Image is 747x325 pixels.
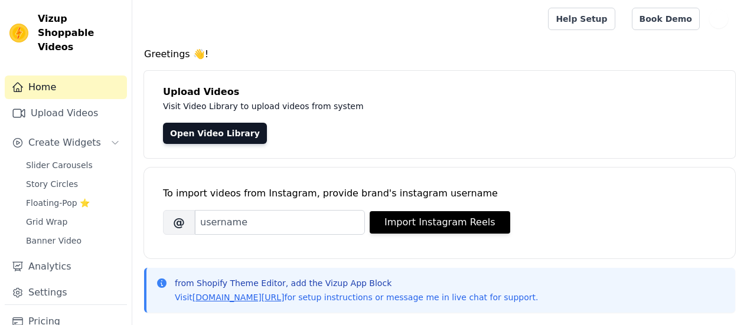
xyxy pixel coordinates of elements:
a: Home [5,75,127,99]
a: Slider Carousels [19,157,127,173]
a: Settings [5,281,127,304]
span: Create Widgets [28,136,101,150]
p: from Shopify Theme Editor, add the Vizup App Block [175,277,538,289]
span: Grid Wrap [26,216,67,228]
input: username [195,210,365,235]
a: Story Circles [19,176,127,192]
div: To import videos from Instagram, provide brand's instagram username [163,186,716,201]
p: Visit Video Library to upload videos from system [163,99,692,113]
h4: Greetings 👋! [144,47,735,61]
span: Story Circles [26,178,78,190]
button: Create Widgets [5,131,127,155]
p: Visit for setup instructions or message me in live chat for support. [175,291,538,303]
span: Banner Video [26,235,81,247]
img: Vizup [9,24,28,42]
span: @ [163,210,195,235]
a: Book Demo [632,8,700,30]
a: Banner Video [19,232,127,249]
span: Vizup Shoppable Videos [38,12,122,54]
button: Import Instagram Reels [370,211,510,234]
a: Help Setup [548,8,615,30]
span: Floating-Pop ⭐ [26,197,90,209]
a: Open Video Library [163,123,267,144]
h4: Upload Videos [163,85,716,99]
a: Analytics [5,255,127,278]
a: Upload Videos [5,101,127,125]
a: [DOMAIN_NAME][URL] [193,293,285,302]
span: Slider Carousels [26,159,93,171]
a: Floating-Pop ⭐ [19,195,127,211]
a: Grid Wrap [19,214,127,230]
